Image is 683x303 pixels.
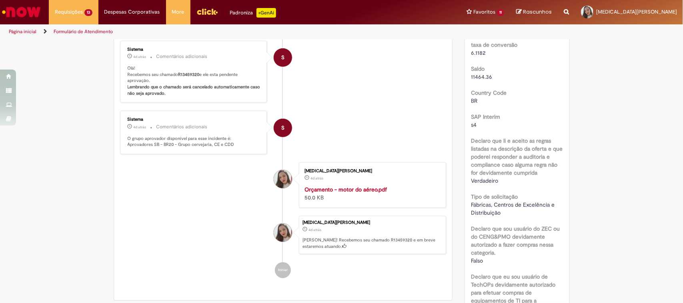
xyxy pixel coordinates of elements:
span: 4d atrás [310,176,323,181]
b: Declaro que sou usuário do ZEC ou do CENG&PMO devidamente autorizado a fazer compras nessa catego... [471,225,560,256]
b: Saldo [471,65,485,72]
div: Padroniza [230,8,276,18]
a: Formulário de Atendimento [54,28,113,35]
div: Yasmin Pinheiro Santos [274,223,292,242]
p: O grupo aprovador disponível para esse incidente é: Aprovadores SB - BR20 - Grupo cervejaria, CE ... [128,136,261,148]
p: Olá! Recebemos seu chamado e ele esta pendente aprovação. [128,65,261,97]
time: 28/08/2025 16:52:49 [134,125,146,130]
span: 4d atrás [308,227,321,232]
span: More [172,8,184,16]
div: [MEDICAL_DATA][PERSON_NAME] [304,169,438,173]
span: 4d atrás [134,125,146,130]
div: Sistema [128,47,261,52]
span: Favoritos [473,8,495,16]
b: Tipo de solicitação [471,193,518,200]
span: S [281,118,284,138]
b: Declaro que li e aceito as regras listadas na descrição da oferta e que poderei responder a audit... [471,137,563,176]
div: System [274,48,292,67]
div: 50.0 KB [304,185,438,201]
p: +GenAi [256,8,276,18]
b: Country Code [471,89,507,96]
small: Comentários adicionais [156,124,208,130]
div: System [274,119,292,137]
span: S [281,48,284,67]
img: ServiceNow [1,4,42,20]
span: Despesas Corporativas [104,8,160,16]
a: Página inicial [9,28,36,35]
span: BR [471,97,477,104]
span: Rascunhos [523,8,552,16]
span: Verdadeiro [471,177,498,184]
small: Comentários adicionais [156,53,208,60]
div: [MEDICAL_DATA][PERSON_NAME] [302,220,442,225]
b: Lembrando que o chamado será cancelado automaticamente caso não seja aprovado. [128,84,262,96]
span: 4d atrás [134,54,146,59]
time: 28/08/2025 16:52:40 [308,227,321,232]
b: taxa de conversão [471,41,517,48]
ul: Trilhas de página [6,24,449,39]
span: s4 [471,121,477,128]
a: Orçamento - motor do aéreo.pdf [304,186,387,193]
img: click_logo_yellow_360x200.png [196,6,218,18]
b: SAP Interim [471,113,500,120]
div: Sistema [128,117,261,122]
time: 28/08/2025 16:52:53 [134,54,146,59]
a: Rascunhos [516,8,552,16]
span: Requisições [55,8,83,16]
time: 28/08/2025 16:49:45 [310,176,323,181]
span: 11464.36 [471,73,492,80]
b: R13459320 [178,72,200,78]
div: Yasmin Pinheiro Santos [274,170,292,188]
span: Falso [471,257,483,264]
span: Fábricas, Centros de Excelência e Distribuição [471,201,556,216]
p: [PERSON_NAME]! Recebemos seu chamado R13459320 e em breve estaremos atuando. [302,237,442,249]
span: [MEDICAL_DATA][PERSON_NAME] [596,8,677,15]
span: 11 [497,9,504,16]
li: Yasmin Pinheiro Santos [120,216,447,254]
span: 6.1182 [471,49,485,56]
span: 13 [84,9,92,16]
